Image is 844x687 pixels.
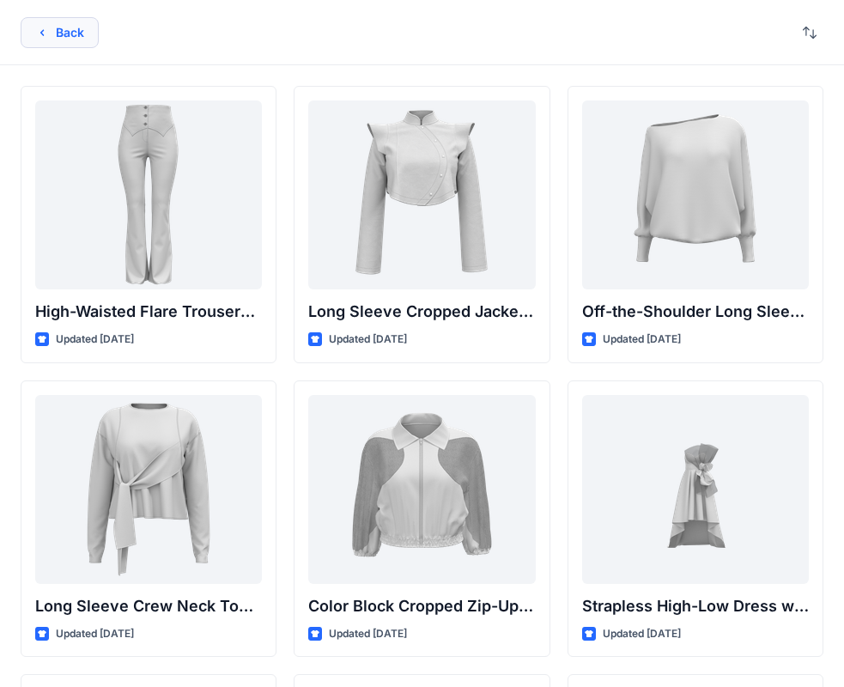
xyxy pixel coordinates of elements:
p: Updated [DATE] [603,331,681,349]
p: Updated [DATE] [329,331,407,349]
p: Long Sleeve Cropped Jacket with Mandarin Collar and Shoulder Detail [308,300,535,324]
a: High-Waisted Flare Trousers with Button Detail [35,100,262,289]
p: Updated [DATE] [56,625,134,643]
a: Strapless High-Low Dress with Side Bow Detail [582,395,809,584]
p: Updated [DATE] [603,625,681,643]
p: Long Sleeve Crew Neck Top with Asymmetrical Tie Detail [35,594,262,618]
a: Long Sleeve Crew Neck Top with Asymmetrical Tie Detail [35,395,262,584]
a: Long Sleeve Cropped Jacket with Mandarin Collar and Shoulder Detail [308,100,535,289]
a: Off-the-Shoulder Long Sleeve Top [582,100,809,289]
button: Back [21,17,99,48]
p: Off-the-Shoulder Long Sleeve Top [582,300,809,324]
p: Updated [DATE] [56,331,134,349]
a: Color Block Cropped Zip-Up Jacket with Sheer Sleeves [308,395,535,584]
p: Color Block Cropped Zip-Up Jacket with Sheer Sleeves [308,594,535,618]
p: High-Waisted Flare Trousers with Button Detail [35,300,262,324]
p: Strapless High-Low Dress with Side Bow Detail [582,594,809,618]
p: Updated [DATE] [329,625,407,643]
